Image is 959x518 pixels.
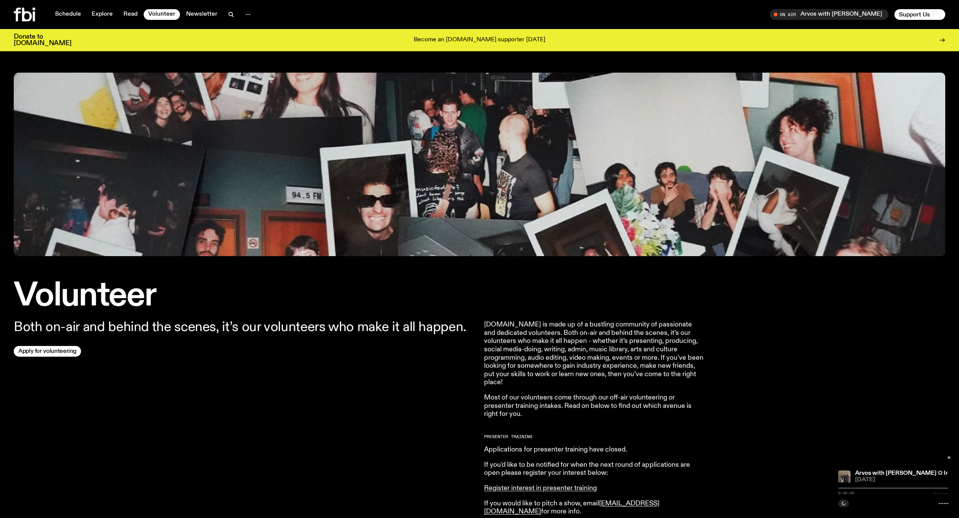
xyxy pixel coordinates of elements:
a: Explore [87,9,117,20]
p: Applications for presenter training have closed. [484,446,704,454]
a: Newsletter [181,9,222,20]
p: Become an [DOMAIN_NAME] supporter [DATE] [414,37,545,44]
a: Volunteer [144,9,180,20]
h1: Volunteer [14,281,475,312]
span: -:--:-- [932,491,948,495]
p: Most of our volunteers come through our off-air volunteering or presenter training intakes. Read ... [484,394,704,419]
button: On AirArvos with [PERSON_NAME] [770,9,888,20]
button: Support Us [894,9,945,20]
a: Schedule [50,9,86,20]
a: Read [119,9,142,20]
img: A collage of photographs and polaroids showing FBI volunteers. [14,73,945,256]
img: four people wearing black standing together in front of a wall of CDs [838,471,850,483]
h3: Donate to [DOMAIN_NAME] [14,34,71,47]
span: 0:00:00 [838,491,854,495]
span: [DATE] [855,477,948,483]
a: Register interest in presenter training [484,485,597,492]
p: Both on-air and behind the scenes, it’s our volunteers who make it all happen. [14,321,475,334]
a: Apply for volunteering [14,346,81,357]
span: Support Us [899,11,930,18]
h2: Presenter Training [484,435,704,439]
p: [DOMAIN_NAME] is made up of a bustling community of passionate and dedicated volunteers. Both on-... [484,321,704,387]
p: If you'd like to be notified for when the next round of applications are open please register you... [484,461,704,477]
p: If you would like to pitch a show, email for more info. [484,500,704,516]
